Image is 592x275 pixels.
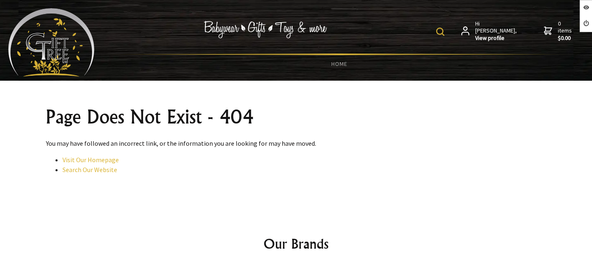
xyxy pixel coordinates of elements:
h2: Our Brands [53,234,539,254]
img: Babywear - Gifts - Toys & more [204,21,327,38]
a: 0 items$0.00 [544,20,573,42]
a: Hi [PERSON_NAME],View profile [461,20,518,42]
img: Babyware - Gifts - Toys and more... [8,8,95,77]
strong: View profile [475,35,518,42]
a: Visit Our Homepage [62,156,119,164]
span: Hi [PERSON_NAME], [475,20,518,42]
span: 0 items [558,20,573,42]
strong: $0.00 [558,35,573,42]
h1: Page Does Not Exist - 404 [46,107,546,127]
a: HOME [95,55,584,72]
img: product search [436,28,444,36]
a: Search Our Website [62,165,117,174]
p: You may have followed an incorrect link, or the information you are looking for may have moved. [46,138,546,148]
